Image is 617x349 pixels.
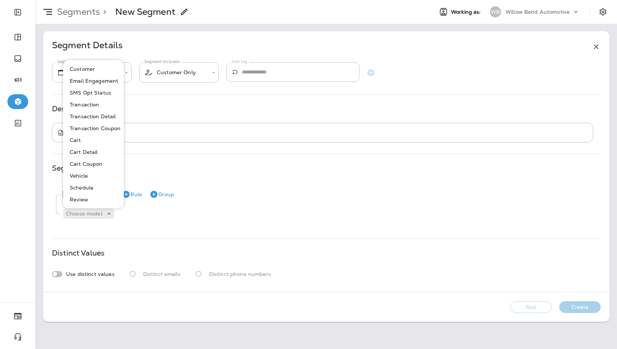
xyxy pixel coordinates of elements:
[64,134,124,146] button: Cart
[143,271,181,277] p: Distinct emails
[52,42,123,51] p: Segment Details
[52,106,93,112] p: Description
[66,211,102,217] p: Choose model
[510,301,552,313] button: Test
[144,59,180,65] label: Segment Inclusion
[67,161,103,167] p: Cart Coupon
[119,188,145,200] button: Rule
[146,188,177,200] button: Group
[451,9,482,15] span: Working as:
[209,271,271,277] p: Distinct phone numbers
[67,102,99,108] p: Transaction
[64,122,124,134] button: Transaction Coupon
[57,68,120,77] div: Static
[52,250,105,256] p: Distinct Values
[7,5,28,20] button: Expand Sidebar
[64,182,124,194] button: Schedule
[67,149,98,155] p: Cart Detail
[64,87,124,99] button: SMS Opt Status
[57,59,85,65] label: Segment Type
[115,6,175,17] p: New Segment
[64,99,124,111] button: Transaction
[67,185,93,191] p: Schedule
[67,197,88,203] p: Review
[67,78,118,84] p: Email Engagement
[596,5,610,19] button: Settings
[505,9,570,15] p: Willow Bend Automotive
[64,111,124,122] button: Transaction Detail
[144,68,207,77] div: Customer Only
[64,63,124,75] button: Customer
[67,137,81,143] p: Cart
[64,194,124,205] button: Review
[67,66,95,72] p: Customer
[100,6,106,17] p: >
[64,158,124,170] button: Cart Coupon
[64,170,124,182] button: Vehicle
[66,271,115,277] p: Use distinct values
[67,125,121,131] p: Transaction Coupon
[54,6,100,17] p: Segments
[63,189,80,200] div: And
[231,59,247,65] label: Add tag
[52,165,112,171] p: Segment Builder
[559,301,601,313] button: Create
[67,173,88,179] p: Vehicle
[64,146,124,158] button: Cart Detail
[67,90,111,96] p: SMS Opt Status
[67,113,116,119] p: Transaction Detail
[490,6,501,17] div: WB
[64,75,124,87] button: Email Engagement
